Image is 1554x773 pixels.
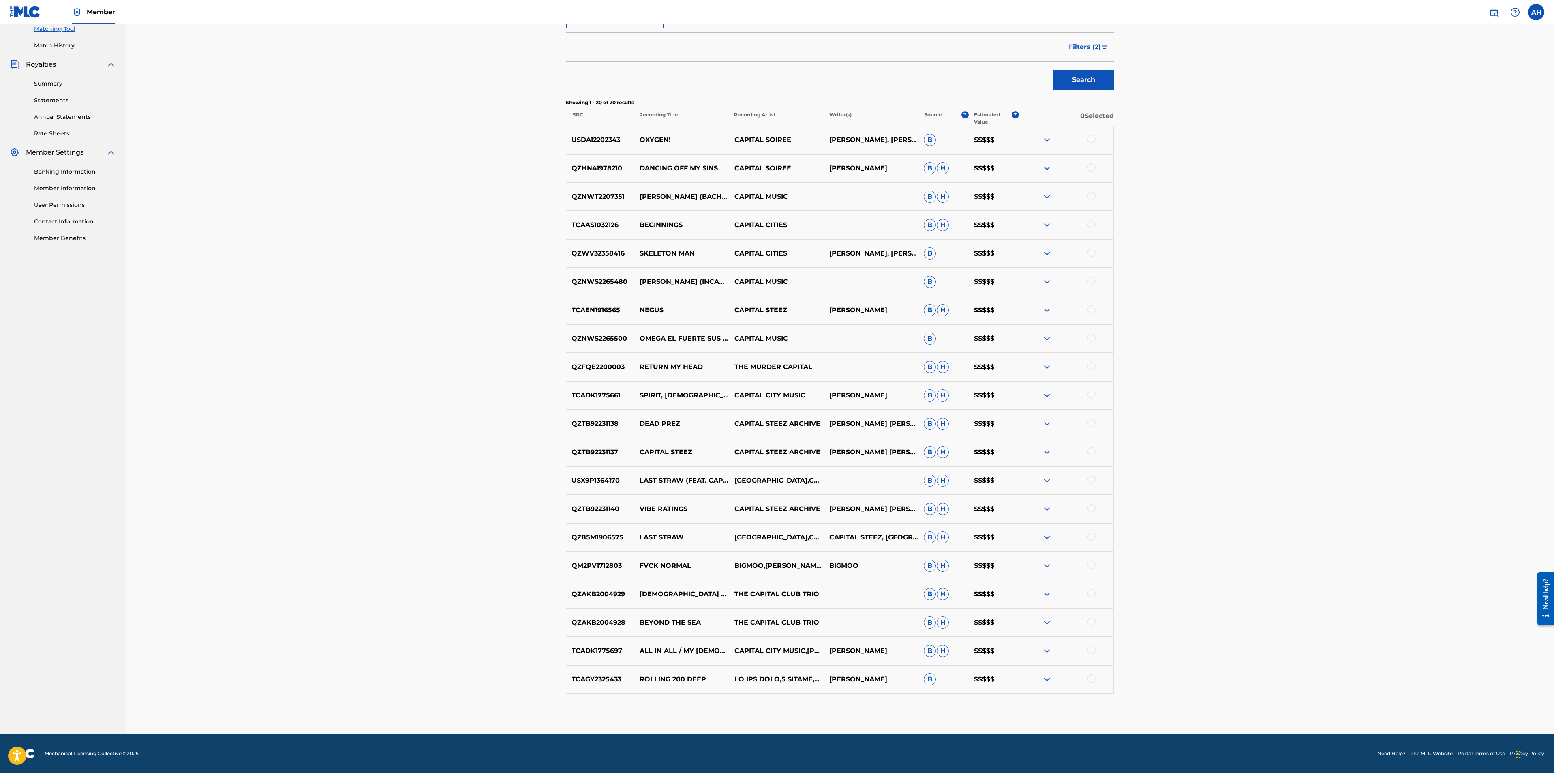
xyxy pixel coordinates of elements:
[1064,37,1114,57] button: Filters (2)
[1042,618,1052,627] img: expand
[634,447,729,457] p: CAPITAL STEEZ
[969,618,1019,627] p: $$$$$
[1042,305,1052,315] img: expand
[924,446,936,458] span: B
[729,111,824,126] p: Recording Artist
[824,163,918,173] p: [PERSON_NAME]
[1042,277,1052,287] img: expand
[1042,249,1052,258] img: expand
[729,447,824,457] p: CAPITAL STEEZ ARCHIVE
[824,646,918,656] p: [PERSON_NAME]
[634,504,729,514] p: VIBE RATINGS
[1042,135,1052,145] img: expand
[566,362,634,372] p: QZFQE2200003
[824,561,918,571] p: BIGMOO
[937,389,949,402] span: H
[969,419,1019,429] p: $$$$$
[634,163,729,173] p: DANCING OFF MY SINS
[924,531,936,543] span: B
[969,646,1019,656] p: $$$$$
[937,304,949,316] span: H
[924,389,936,402] span: B
[34,41,116,50] a: Match History
[924,361,936,373] span: B
[34,113,116,121] a: Annual Statements
[566,476,634,485] p: USX9P1364170
[10,148,19,157] img: Member Settings
[937,588,949,600] span: H
[1012,111,1019,118] span: ?
[634,476,729,485] p: LAST STRAW (FEAT. CAPITAL [GEOGRAPHIC_DATA])
[566,192,634,202] p: QZNWT2207351
[729,589,824,599] p: THE CAPITAL CLUB TRIO
[729,334,824,344] p: CAPITAL MUSIC
[729,476,824,485] p: [GEOGRAPHIC_DATA],CAPITAL STEEZ
[824,135,918,145] p: [PERSON_NAME], [PERSON_NAME]
[634,362,729,372] p: RETURN MY HEAD
[824,419,918,429] p: [PERSON_NAME] [PERSON_NAME]
[924,503,936,515] span: B
[566,561,634,571] p: QM2PV1712803
[34,129,116,138] a: Rate Sheets
[34,25,116,33] a: Matching Tool
[924,219,936,231] span: B
[34,184,116,193] a: Member Information
[1042,391,1052,400] img: expand
[961,111,969,118] span: ?
[969,277,1019,287] p: $$$$$
[924,111,942,126] p: Source
[969,476,1019,485] p: $$$$$
[34,79,116,88] a: Summary
[634,618,729,627] p: BEYOND THE SEA
[969,447,1019,457] p: $$$$$
[566,618,634,627] p: QZAKB2004928
[10,60,19,69] img: Royalties
[729,192,824,202] p: CAPITAL MUSIC
[10,749,35,758] img: logo
[1513,734,1554,773] iframe: Chat Widget
[566,674,634,684] p: TCAGY2325433
[924,304,936,316] span: B
[10,6,41,18] img: MLC Logo
[634,305,729,315] p: NEGUS
[924,673,936,685] span: B
[26,60,56,69] span: Royalties
[566,589,634,599] p: QZAKB2004929
[969,589,1019,599] p: $$$$$
[824,533,918,542] p: CAPITAL STEEZ, [GEOGRAPHIC_DATA]
[634,589,729,599] p: [DEMOGRAPHIC_DATA] SINGS THE BLUES
[566,220,634,230] p: TCAAS1032126
[924,162,936,174] span: B
[937,162,949,174] span: H
[34,217,116,226] a: Contact Information
[974,111,1011,126] p: Estimated Value
[1458,750,1505,757] a: Portal Terms of Use
[1042,646,1052,656] img: expand
[1101,45,1108,49] img: filter
[969,561,1019,571] p: $$$$$
[1042,220,1052,230] img: expand
[566,447,634,457] p: QZTB92231137
[1507,4,1523,20] div: Help
[729,220,824,230] p: CAPITAL CITIES
[937,531,949,543] span: H
[566,135,634,145] p: USDA12202343
[969,362,1019,372] p: $$$$$
[1042,192,1052,202] img: expand
[924,588,936,600] span: B
[634,334,729,344] p: OMEGA EL FUERTE SUS MEJORES ÉXITOS
[634,249,729,258] p: SKELETON MAN
[937,560,949,572] span: H
[729,391,824,400] p: CAPITAL CITY MUSIC
[1528,4,1544,20] div: User Menu
[937,475,949,487] span: H
[1042,674,1052,684] img: expand
[824,111,918,126] p: Writer(s)
[634,561,729,571] p: FVCK NORMAL
[969,533,1019,542] p: $$$$$
[634,220,729,230] p: BEGINNINGS
[729,305,824,315] p: CAPITAL STEEZ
